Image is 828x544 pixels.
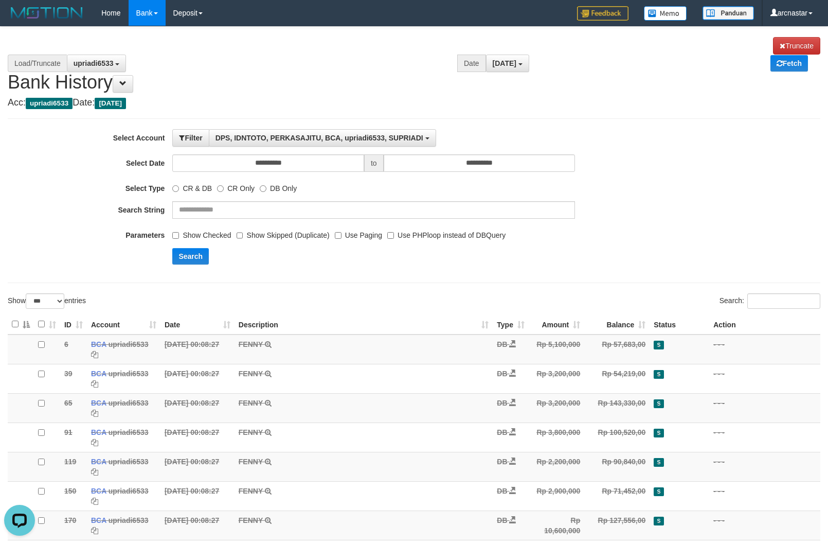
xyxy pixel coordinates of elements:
[654,487,664,496] span: Duplicate/Skipped
[529,423,584,452] td: Rp 3,800,000
[497,399,507,407] span: DB
[91,409,98,417] a: Copy upriadi6533 to clipboard
[109,399,149,407] a: upriadi6533
[91,399,106,407] span: BCA
[8,55,67,72] div: Load/Truncate
[529,393,584,423] td: Rp 3,200,000
[172,180,212,194] label: CR & DB
[8,98,820,108] h4: Acc: Date:
[497,370,507,378] span: DB
[770,55,808,72] a: Fetch
[529,481,584,511] td: Rp 2,900,000
[584,511,650,540] td: Rp 127,556,00
[493,59,516,67] span: [DATE]
[239,487,263,495] a: FENNY
[644,6,687,21] img: Button%20Memo.svg
[493,314,529,335] th: Type: activate to sort column ascending
[8,5,86,21] img: MOTION_logo.png
[64,458,76,466] span: 119
[215,134,423,142] span: DPS, IDNTOTO, PERKASAJITU, BCA, upriadi6533, SUPRIADI
[703,6,754,20] img: panduan.png
[584,452,650,481] td: Rp 90,840,00
[95,98,126,109] span: [DATE]
[260,180,297,194] label: DB Only
[209,129,436,147] button: DPS, IDNTOTO, PERKASAJITU, BCA, upriadi6533, SUPRIADI
[709,393,820,423] td: - - -
[584,335,650,364] td: Rp 57,683,00
[64,399,73,407] span: 65
[26,293,64,309] select: Showentries
[584,393,650,423] td: Rp 143,330,00
[654,429,664,437] span: Duplicate/Skipped
[60,314,87,335] th: ID: activate to sort column ascending
[160,423,235,452] td: [DATE] 00:08:27
[109,428,149,436] a: upriadi6533
[584,423,650,452] td: Rp 100,520,00
[577,6,628,21] img: Feedback.jpg
[8,314,34,335] th: : activate to sort column descending
[650,314,709,335] th: Status
[709,335,820,364] td: - - -
[172,129,209,147] button: Filter
[709,364,820,393] td: - - -
[235,314,493,335] th: Description: activate to sort column ascending
[26,98,73,109] span: upriadi6533
[584,364,650,393] td: Rp 54,219,00
[172,232,179,239] input: Show Checked
[160,481,235,511] td: [DATE] 00:08:27
[497,340,507,348] span: DB
[109,370,149,378] a: upriadi6533
[239,340,263,348] a: FENNY
[109,458,149,466] a: upriadi6533
[67,55,127,72] button: upriadi6533
[529,511,584,540] td: Rp 10,600,000
[335,232,341,239] input: Use Paging
[172,248,209,265] button: Search
[109,516,149,524] a: upriadi6533
[709,481,820,511] td: - - -
[773,37,820,55] a: Truncate
[91,438,98,447] a: Copy upriadi6533 to clipboard
[91,350,98,359] a: Copy upriadi6533 to clipboard
[91,380,98,388] a: Copy upriadi6533 to clipboard
[237,226,330,240] label: Show Skipped (Duplicate)
[709,511,820,540] td: - - -
[91,527,98,535] a: Copy upriadi6533 to clipboard
[239,428,263,436] a: FENNY
[34,314,60,335] th: : activate to sort column ascending
[87,314,160,335] th: Account: activate to sort column ascending
[239,458,263,466] a: FENNY
[239,399,263,407] a: FENNY
[160,314,235,335] th: Date: activate to sort column ascending
[237,232,243,239] input: Show Skipped (Duplicate)
[109,340,149,348] a: upriadi6533
[160,452,235,481] td: [DATE] 00:08:27
[172,185,179,192] input: CR & DB
[654,517,664,525] span: Duplicate/Skipped
[529,452,584,481] td: Rp 2,200,000
[8,37,820,93] h1: Bank History
[709,423,820,452] td: - - -
[160,511,235,540] td: [DATE] 00:08:27
[654,458,664,467] span: Duplicate/Skipped
[91,516,106,524] span: BCA
[584,481,650,511] td: Rp 71,452,00
[747,293,820,309] input: Search:
[654,399,664,408] span: Duplicate/Skipped
[529,335,584,364] td: Rp 5,100,000
[497,458,507,466] span: DB
[654,341,664,349] span: Duplicate/Skipped
[91,468,98,476] a: Copy upriadi6533 to clipboard
[160,393,235,423] td: [DATE] 00:08:27
[497,516,507,524] span: DB
[64,487,76,495] span: 150
[74,59,114,67] span: upriadi6533
[239,516,263,524] a: FENNY
[4,4,35,35] button: Open LiveChat chat widget
[91,340,106,348] span: BCA
[217,180,255,194] label: CR Only
[172,226,231,240] label: Show Checked
[91,370,106,378] span: BCA
[584,314,650,335] th: Balance: activate to sort column ascending
[335,226,382,240] label: Use Paging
